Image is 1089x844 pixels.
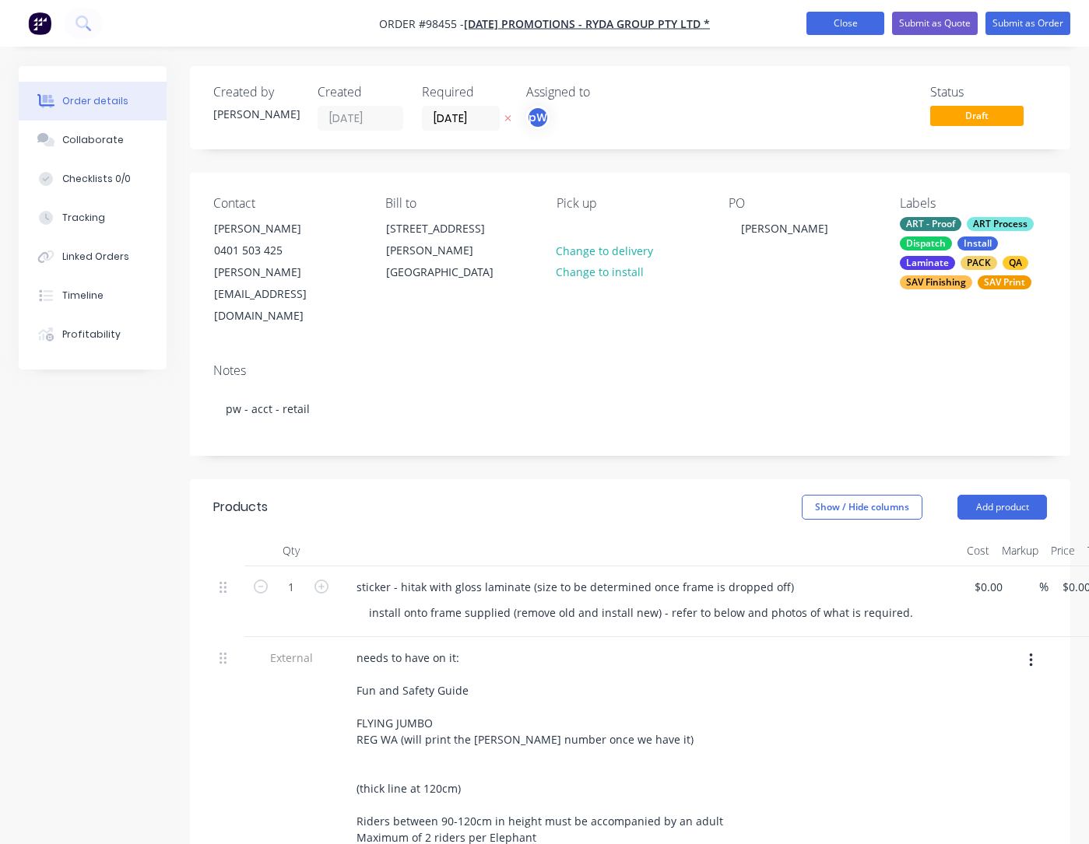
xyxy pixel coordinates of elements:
[62,94,128,108] div: Order details
[62,211,105,225] div: Tracking
[930,106,1024,125] span: Draft
[422,85,508,100] div: Required
[464,16,710,31] a: [DATE] Promotions - Ryda Group Pty Ltd *
[385,196,532,211] div: Bill to
[201,217,357,327] div: [PERSON_NAME]0401 503 425[PERSON_NAME][EMAIL_ADDRESS][DOMAIN_NAME]
[214,261,343,327] div: [PERSON_NAME][EMAIL_ADDRESS][DOMAIN_NAME]
[19,198,167,237] button: Tracking
[357,601,926,624] div: install onto frame supplied (remove old and install new) - refer to below and photos of what is r...
[957,236,998,250] div: Install
[961,256,997,270] div: PACK
[62,172,131,186] div: Checklists 0/0
[28,12,51,35] img: Factory
[930,85,1047,100] div: Status
[213,106,299,122] div: [PERSON_NAME]
[213,363,1047,378] div: Notes
[373,217,529,284] div: [STREET_ADDRESS][PERSON_NAME][GEOGRAPHIC_DATA]
[1003,256,1028,270] div: QA
[19,315,167,354] button: Profitability
[526,85,682,100] div: Assigned to
[892,12,978,35] button: Submit as Quote
[996,535,1045,566] div: Markup
[19,237,167,276] button: Linked Orders
[386,218,515,261] div: [STREET_ADDRESS][PERSON_NAME]
[19,276,167,315] button: Timeline
[978,275,1031,289] div: SAV Print
[318,85,403,100] div: Created
[900,256,955,270] div: Laminate
[557,196,704,211] div: Pick up
[900,275,972,289] div: SAV Finishing
[214,240,343,261] div: 0401 503 425
[900,196,1047,211] div: Labels
[19,121,167,159] button: Collaborate
[244,535,338,566] div: Qty
[967,217,1034,231] div: ART Process
[62,289,104,303] div: Timeline
[213,385,1047,433] div: pw - acct - retail
[806,12,884,35] button: Close
[526,106,550,129] button: pW
[900,217,961,231] div: ART - Proof
[344,576,806,598] div: sticker - hitak with gloss laminate (size to be determined once frame is dropped off)
[985,12,1070,35] button: Submit as Order
[214,218,343,240] div: [PERSON_NAME]
[19,159,167,198] button: Checklists 0/0
[1039,578,1049,596] span: %
[729,217,841,240] div: [PERSON_NAME]
[1045,535,1081,566] div: Price
[62,327,121,341] div: Profitability
[386,261,515,283] div: [GEOGRAPHIC_DATA]
[213,85,299,100] div: Created by
[379,16,464,31] span: Order #98455 -
[19,82,167,121] button: Order details
[62,133,124,147] div: Collaborate
[548,261,652,282] button: Change to install
[213,498,268,517] div: Products
[961,535,996,566] div: Cost
[62,250,129,264] div: Linked Orders
[213,196,360,211] div: Contact
[802,495,922,520] button: Show / Hide columns
[729,196,876,211] div: PO
[548,240,662,261] button: Change to delivery
[251,650,332,666] span: External
[900,236,952,250] div: Dispatch
[957,495,1047,520] button: Add product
